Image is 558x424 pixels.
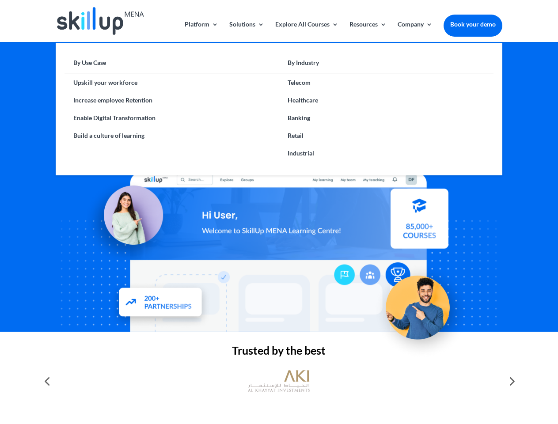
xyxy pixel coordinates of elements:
[185,21,218,42] a: Platform
[349,21,387,42] a: Resources
[65,57,279,74] a: By Use Case
[56,345,502,360] h2: Trusted by the best
[248,366,310,397] img: al khayyat investments logo
[65,74,279,91] a: Upskill your workforce
[444,15,502,34] a: Book your demo
[279,144,493,162] a: Industrial
[110,280,212,329] img: Partners - SkillUp Mena
[65,109,279,127] a: Enable Digital Transformation
[391,193,448,253] img: Courses library - SkillUp MENA
[65,91,279,109] a: Increase employee Retention
[229,21,264,42] a: Solutions
[279,57,493,74] a: By Industry
[83,174,172,264] img: Learning Management Solution - SkillUp
[398,21,433,42] a: Company
[57,7,144,35] img: Skillup Mena
[373,257,471,356] img: Upskill your workforce - SkillUp
[65,127,279,144] a: Build a culture of learning
[279,109,493,127] a: Banking
[279,74,493,91] a: Telecom
[411,329,558,424] iframe: Chat Widget
[279,127,493,144] a: Retail
[275,21,338,42] a: Explore All Courses
[279,91,493,109] a: Healthcare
